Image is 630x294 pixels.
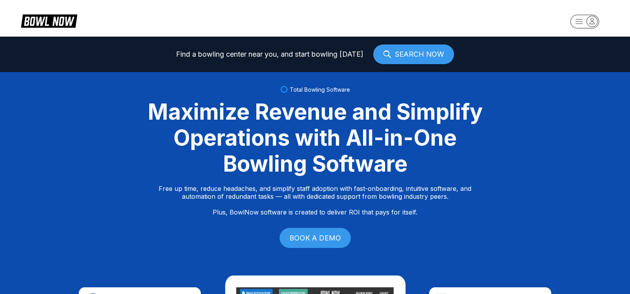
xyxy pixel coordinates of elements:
[159,185,471,216] p: Free up time, reduce headaches, and simplify staff adoption with fast-onboarding, intuitive softw...
[280,228,351,248] a: BOOK A DEMO
[176,50,363,58] span: Find a bowling center near you, and start bowling [DATE]
[290,86,350,93] span: Total Bowling Software
[373,44,454,64] a: SEARCH NOW
[138,99,492,177] div: Maximize Revenue and Simplify Operations with All-in-One Bowling Software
